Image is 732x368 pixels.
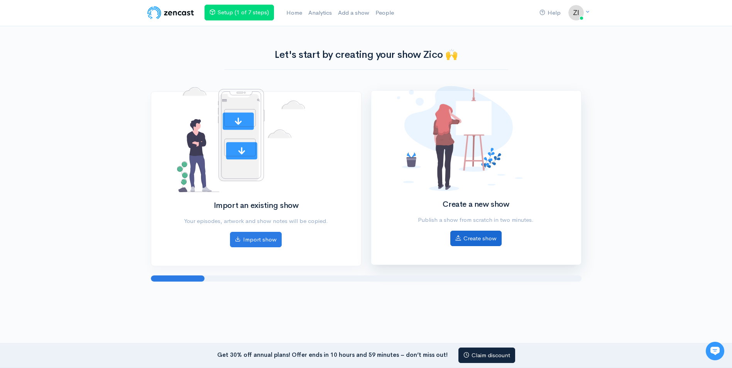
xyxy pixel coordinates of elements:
p: Find an answer quickly [10,132,144,142]
strong: Get 30% off annual plans! Offer ends in 10 hours and 59 minutes – don’t miss out! [217,351,448,358]
h1: Hi 👋 [12,37,143,50]
a: Claim discount [458,348,515,363]
h2: Just let us know if you need anything and we'll be happy to help! 🙂 [12,51,143,88]
a: Add a show [335,5,372,21]
a: Home [283,5,305,21]
button: New conversation [12,102,142,118]
a: People [372,5,397,21]
span: New conversation [50,107,93,113]
img: No shows added [177,87,305,192]
h1: Let's start by creating your show Zico 🙌 [224,49,508,61]
a: Create show [450,231,502,246]
h2: Create a new show [397,200,555,209]
a: Setup (1 of 7 steps) [205,5,274,20]
a: Help [536,5,564,21]
img: ZenCast Logo [146,5,195,20]
p: Publish a show from scratch in two minutes. [397,216,555,225]
a: Import show [230,232,282,248]
input: Search articles [22,145,138,160]
img: No shows added [397,86,523,191]
a: Analytics [305,5,335,21]
iframe: gist-messenger-bubble-iframe [706,342,724,360]
h2: Import an existing show [177,201,335,210]
p: Your episodes, artwork and show notes will be copied. [177,217,335,226]
img: ... [568,5,584,20]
